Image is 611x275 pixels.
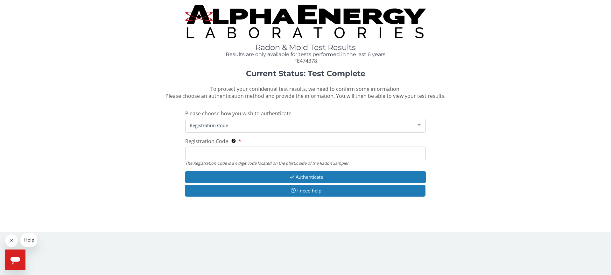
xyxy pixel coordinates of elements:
img: TightCrop.jpg [185,5,426,38]
strong: Current Status: Test Complete [246,69,365,78]
h1: Radon & Mold Test Results [185,43,426,52]
span: Please choose how you wish to authenticate [185,110,291,117]
div: The Registration Code is a 4 digit code located on the plastic side of the Radon Sampler. [185,160,426,166]
span: FE474378 [294,57,317,64]
h4: Results are only available for tests performed in the last 6 years [185,52,426,57]
span: Registration Code [188,122,413,129]
button: Authenticate [185,171,426,183]
span: Registration Code [185,138,228,145]
iframe: Button to launch messaging window [5,250,25,270]
iframe: Close message [5,234,18,247]
iframe: Message from company [20,233,37,247]
button: I need help [185,185,425,197]
span: To protect your confidential test results, we need to confirm some information. Please choose an ... [165,85,446,100]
